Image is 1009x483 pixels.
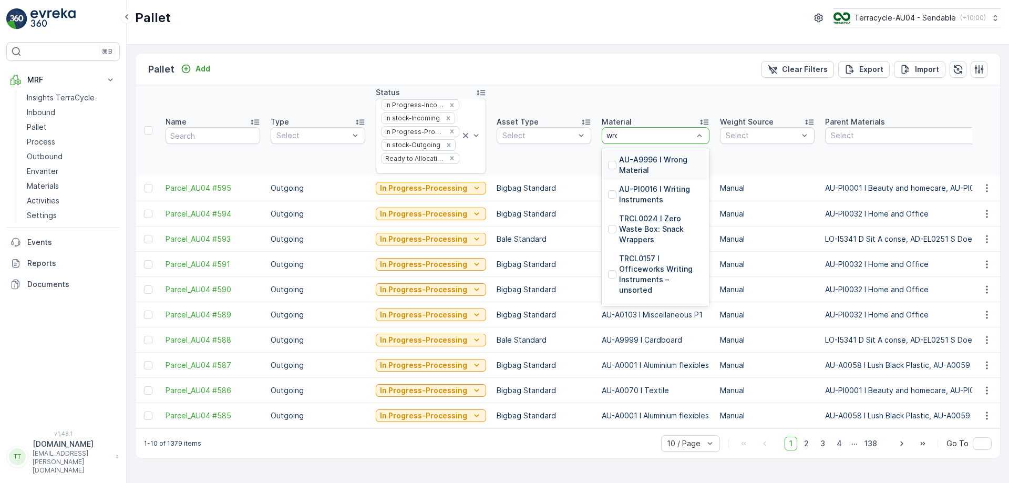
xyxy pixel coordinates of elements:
td: Outgoing [265,302,370,327]
td: AU-A0001 I Aluminium flexibles [596,403,715,428]
img: logo [6,8,27,29]
td: AU-A9999 I Cardboard [596,327,715,353]
p: Materials [27,181,59,191]
span: 3 [816,437,830,450]
button: In Progress-Processing [376,309,486,321]
p: Weight Source [720,117,774,127]
span: 138 [860,437,882,450]
td: Outgoing [265,327,370,353]
p: Name [166,117,187,127]
a: Parcel_AU04 #594 [166,209,260,219]
span: Parcel_AU04 #586 [166,385,260,396]
button: Terracycle-AU04 - Sendable(+10:00) [833,8,1001,27]
td: Outgoing [265,378,370,403]
p: Documents [27,279,116,290]
p: Asset Type [497,117,539,127]
p: Select [726,130,798,141]
td: Manual [715,378,820,403]
a: Settings [23,208,120,223]
button: Clear Filters [761,61,834,78]
td: Outgoing [265,227,370,252]
td: Manual [715,327,820,353]
td: Outgoing [265,277,370,302]
a: Events [6,232,120,253]
a: Materials [23,179,120,193]
p: Add [195,64,210,74]
p: In Progress-Processing [380,284,467,295]
td: Outgoing [265,201,370,227]
p: 1-10 of 1379 items [144,439,201,448]
p: In Progress-Processing [380,259,467,270]
div: In Progress-Processing [382,127,446,137]
a: Activities [23,193,120,208]
p: In Progress-Processing [380,310,467,320]
p: ... [851,437,858,450]
p: Pallet [135,9,171,26]
a: Documents [6,274,120,295]
p: Parent Materials [825,117,885,127]
a: Parcel_AU04 #595 [166,183,260,193]
div: In stock-Incoming [382,113,441,123]
p: Material [602,117,632,127]
div: Toggle Row Selected [144,285,152,294]
p: Process [27,137,55,147]
p: Export [859,64,883,75]
td: Manual [715,176,820,201]
a: Parcel_AU04 #585 [166,410,260,421]
p: Pallet [27,122,47,132]
button: In Progress-Processing [376,283,486,296]
button: MRF [6,69,120,90]
p: [DOMAIN_NAME] [33,439,110,449]
td: Bigbag Standard [491,277,596,302]
p: In Progress-Processing [380,410,467,421]
button: In Progress-Processing [376,182,486,194]
td: Outgoing [265,403,370,428]
button: In Progress-Processing [376,384,486,397]
td: AU-A0103 I Miscellaneous P1 [596,277,715,302]
td: Manual [715,302,820,327]
button: TT[DOMAIN_NAME][EMAIL_ADDRESS][PERSON_NAME][DOMAIN_NAME] [6,439,120,475]
td: Bigbag Standard [491,201,596,227]
a: Parcel_AU04 #590 [166,284,260,295]
p: Clear Filters [782,64,828,75]
div: Toggle Row Selected [144,412,152,420]
td: AU-A9999 I Cardboard [596,227,715,252]
td: Manual [715,403,820,428]
a: Parcel_AU04 #588 [166,335,260,345]
div: Toggle Row Selected [144,210,152,218]
td: AU-A0001 I Aluminium flexibles [596,353,715,378]
a: Parcel_AU04 #593 [166,234,260,244]
p: Select [502,130,575,141]
td: Bigbag Standard [491,353,596,378]
td: Manual [715,227,820,252]
p: Pallet [148,62,174,77]
a: Outbound [23,149,120,164]
p: Activities [27,196,59,206]
td: Bigbag Standard [491,176,596,201]
td: Outgoing [265,176,370,201]
div: Toggle Row Selected [144,260,152,269]
button: In Progress-Processing [376,334,486,346]
div: Toggle Row Selected [144,235,152,243]
p: AU-A9996 I Wrong Material [619,155,703,176]
p: AU-PI0016 I Writing Instruments [619,184,703,205]
a: Parcel_AU04 #589 [166,310,260,320]
button: In Progress-Processing [376,233,486,245]
button: In Progress-Processing [376,359,486,372]
td: Bale Standard [491,327,596,353]
img: terracycle_logo.png [833,12,850,24]
div: Toggle Row Selected [144,184,152,192]
td: Bigbag Standard [491,378,596,403]
div: Remove In stock-Incoming [442,114,454,122]
div: Toggle Row Selected [144,386,152,395]
p: Terracycle-AU04 - Sendable [854,13,956,23]
p: Status [376,87,400,98]
p: ⌘B [102,47,112,56]
div: Toggle Row Selected [144,361,152,369]
a: Parcel_AU04 #591 [166,259,260,270]
div: Ready to Allocation [382,153,446,163]
td: Manual [715,277,820,302]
